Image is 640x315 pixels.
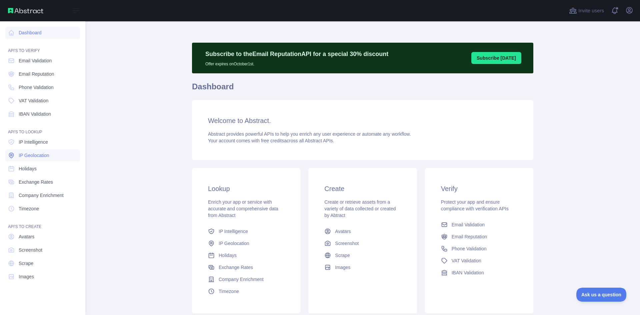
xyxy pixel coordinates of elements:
[5,81,80,93] a: Phone Validation
[438,219,520,231] a: Email Validation
[19,233,34,240] span: Avatars
[208,131,411,137] span: Abstract provides powerful APIs to help you enrich any user experience or automate any workflow.
[219,252,237,259] span: Holidays
[5,189,80,201] a: Company Enrichment
[322,261,403,273] a: Images
[324,199,396,218] span: Create or retrieve assets from a variety of data collected or created by Abtract
[438,243,520,255] a: Phone Validation
[438,255,520,267] a: VAT Validation
[19,205,39,212] span: Timezone
[324,184,401,193] h3: Create
[205,273,287,285] a: Company Enrichment
[578,7,604,15] span: Invite users
[205,249,287,261] a: Holidays
[438,267,520,279] a: IBAN Validation
[5,271,80,283] a: Images
[19,179,53,185] span: Exchange Rates
[219,264,253,271] span: Exchange Rates
[205,261,287,273] a: Exchange Rates
[19,71,54,77] span: Email Reputation
[438,231,520,243] a: Email Reputation
[19,273,34,280] span: Images
[5,257,80,269] a: Scrape
[5,244,80,256] a: Screenshot
[5,216,80,229] div: API'S TO CREATE
[5,95,80,107] a: VAT Validation
[19,84,54,91] span: Phone Validation
[205,285,287,297] a: Timezone
[19,152,49,159] span: IP Geolocation
[5,40,80,53] div: API'S TO VERIFY
[205,59,388,67] p: Offer expires on October 1st.
[322,237,403,249] a: Screenshot
[335,264,350,271] span: Images
[5,203,80,215] a: Timezone
[19,97,48,104] span: VAT Validation
[441,199,509,211] span: Protect your app and ensure compliance with verification APIs
[219,276,264,283] span: Company Enrichment
[19,247,42,253] span: Screenshot
[5,176,80,188] a: Exchange Rates
[208,184,284,193] h3: Lookup
[335,252,350,259] span: Scrape
[5,231,80,243] a: Avatars
[441,184,517,193] h3: Verify
[192,81,533,97] h1: Dashboard
[576,288,627,302] iframe: Toggle Customer Support
[335,240,359,247] span: Screenshot
[205,49,388,59] p: Subscribe to the Email Reputation API for a special 30 % discount
[219,240,249,247] span: IP Geolocation
[452,233,487,240] span: Email Reputation
[219,288,239,295] span: Timezone
[5,163,80,175] a: Holidays
[19,111,51,117] span: IBAN Validation
[322,225,403,237] a: Avatars
[261,138,284,143] span: free credits
[8,8,43,13] img: Abstract API
[5,136,80,148] a: IP Intelligence
[219,228,248,235] span: IP Intelligence
[452,245,487,252] span: Phone Validation
[19,260,33,267] span: Scrape
[322,249,403,261] a: Scrape
[208,138,334,143] span: Your account comes with across all Abstract APIs.
[5,27,80,39] a: Dashboard
[452,269,484,276] span: IBAN Validation
[19,192,64,199] span: Company Enrichment
[568,5,605,16] button: Invite users
[5,149,80,161] a: IP Geolocation
[5,55,80,67] a: Email Validation
[452,221,485,228] span: Email Validation
[208,199,278,218] span: Enrich your app or service with accurate and comprehensive data from Abstract
[19,165,37,172] span: Holidays
[205,225,287,237] a: IP Intelligence
[5,68,80,80] a: Email Reputation
[205,237,287,249] a: IP Geolocation
[19,57,52,64] span: Email Validation
[19,139,48,145] span: IP Intelligence
[5,121,80,135] div: API'S TO LOOKUP
[335,228,351,235] span: Avatars
[471,52,521,64] button: Subscribe [DATE]
[452,257,481,264] span: VAT Validation
[5,108,80,120] a: IBAN Validation
[208,116,517,125] h3: Welcome to Abstract.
